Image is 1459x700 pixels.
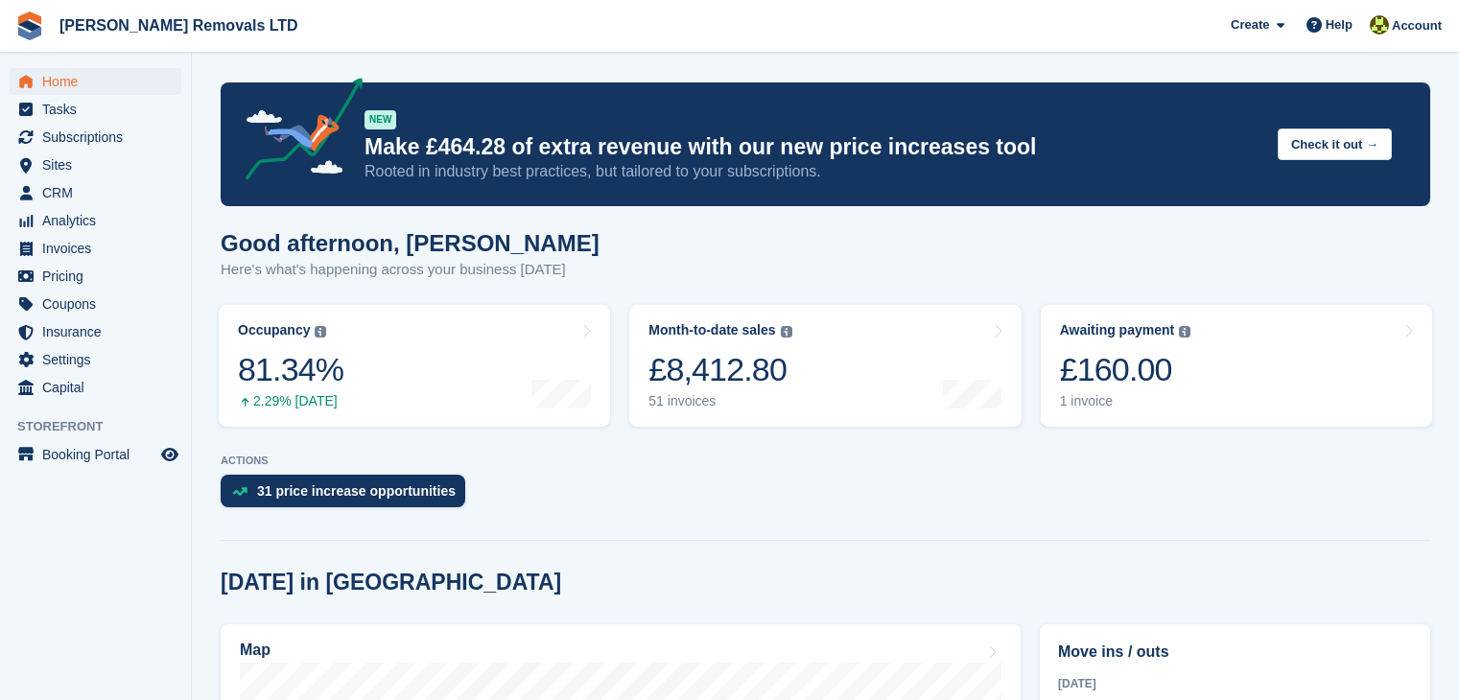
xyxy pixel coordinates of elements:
[158,443,181,466] a: Preview store
[1278,128,1392,160] button: Check it out →
[315,326,326,338] img: icon-info-grey-7440780725fd019a000dd9b08b2336e03edf1995a4989e88bcd33f0948082b44.svg
[1041,305,1432,427] a: Awaiting payment £160.00 1 invoice
[42,235,157,262] span: Invoices
[10,235,181,262] a: menu
[42,346,157,373] span: Settings
[1058,675,1412,692] div: [DATE]
[10,346,181,373] a: menu
[15,12,44,40] img: stora-icon-8386f47178a22dfd0bd8f6a31ec36ba5ce8667c1dd55bd0f319d3a0aa187defe.svg
[238,322,310,338] div: Occupancy
[10,68,181,95] a: menu
[42,152,157,178] span: Sites
[10,124,181,151] a: menu
[365,133,1262,161] p: Make £464.28 of extra revenue with our new price increases tool
[42,291,157,317] span: Coupons
[221,230,600,256] h1: Good afternoon, [PERSON_NAME]
[10,152,181,178] a: menu
[1326,15,1353,35] span: Help
[221,259,600,281] p: Here's what's happening across your business [DATE]
[1392,16,1442,35] span: Account
[238,350,343,389] div: 81.34%
[1060,322,1175,338] div: Awaiting payment
[1231,15,1269,35] span: Create
[42,96,157,123] span: Tasks
[42,318,157,345] span: Insurance
[1179,326,1190,338] img: icon-info-grey-7440780725fd019a000dd9b08b2336e03edf1995a4989e88bcd33f0948082b44.svg
[17,417,191,436] span: Storefront
[221,475,475,517] a: 31 price increase opportunities
[10,374,181,401] a: menu
[10,441,181,468] a: menu
[10,291,181,317] a: menu
[1058,641,1412,664] h2: Move ins / outs
[42,179,157,206] span: CRM
[52,10,306,41] a: [PERSON_NAME] Removals LTD
[629,305,1021,427] a: Month-to-date sales £8,412.80 51 invoices
[1370,15,1389,35] img: Sean Glenn
[10,96,181,123] a: menu
[232,487,247,496] img: price_increase_opportunities-93ffe204e8149a01c8c9dc8f82e8f89637d9d84a8eef4429ea346261dce0b2c0.svg
[238,393,343,409] div: 2.29% [DATE]
[257,483,456,499] div: 31 price increase opportunities
[365,110,396,129] div: NEW
[648,350,791,389] div: £8,412.80
[10,207,181,234] a: menu
[1060,350,1191,389] div: £160.00
[365,161,1262,182] p: Rooted in industry best practices, but tailored to your subscriptions.
[648,393,791,409] div: 51 invoices
[10,318,181,345] a: menu
[1060,393,1191,409] div: 1 invoice
[42,263,157,290] span: Pricing
[648,322,775,338] div: Month-to-date sales
[240,642,271,659] h2: Map
[42,68,157,95] span: Home
[42,441,157,468] span: Booking Portal
[221,455,1430,467] p: ACTIONS
[10,263,181,290] a: menu
[219,305,610,427] a: Occupancy 81.34% 2.29% [DATE]
[42,124,157,151] span: Subscriptions
[10,179,181,206] a: menu
[221,570,561,595] h2: [DATE] in [GEOGRAPHIC_DATA]
[42,207,157,234] span: Analytics
[781,326,792,338] img: icon-info-grey-7440780725fd019a000dd9b08b2336e03edf1995a4989e88bcd33f0948082b44.svg
[229,78,364,187] img: price-adjustments-announcement-icon-8257ccfd72463d97f412b2fc003d46551f7dbcb40ab6d574587a9cd5c0d94...
[42,374,157,401] span: Capital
